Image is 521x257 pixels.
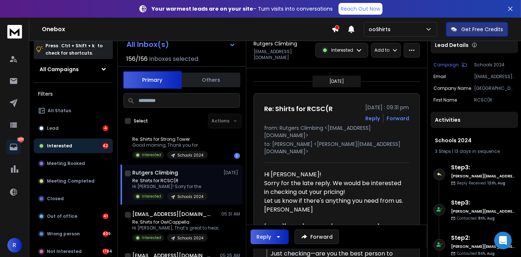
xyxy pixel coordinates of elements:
[7,238,22,253] button: R
[474,62,515,68] p: Schools 2024
[256,233,271,241] div: Reply
[142,235,161,241] p: Interested
[433,74,446,80] p: Email
[34,121,113,136] button: Lead4
[435,137,514,144] h1: Schools 2024
[47,143,72,149] p: Interested
[103,231,108,237] div: 409
[152,5,333,12] p: – Turn visits into conversations
[254,49,311,60] p: [EMAIL_ADDRESS][DOMAIN_NAME]
[457,216,495,221] p: Contacted
[60,41,96,50] span: Ctrl + Shift + k
[487,180,505,186] span: 12th, Aug
[264,205,403,214] div: [PERSON_NAME]
[433,62,459,68] p: Campaign
[331,47,353,53] p: Interested
[251,230,289,244] button: Reply
[451,173,515,179] h6: [PERSON_NAME][EMAIL_ADDRESS][DOMAIN_NAME]
[234,153,240,159] div: 1
[18,137,24,143] p: 2280
[454,148,500,154] span: 13 days in sequence
[387,115,409,122] div: Forward
[47,213,77,219] p: Out of office
[451,198,515,207] h6: Step 3 :
[132,184,208,190] p: Hi [PERSON_NAME]! Sorry for the
[221,211,240,217] p: 05:31 AM
[123,71,182,89] button: Primary
[435,148,514,154] div: |
[451,234,515,242] h6: Step 2 :
[177,153,203,158] p: Schools 2024
[126,55,148,63] span: 156 / 156
[34,103,113,118] button: All Status
[34,62,113,77] button: All Campaigns
[435,41,469,49] p: Lead Details
[103,143,108,149] div: 42
[47,178,95,184] p: Meeting Completed
[103,213,108,219] div: 41
[433,85,471,91] p: Company Name
[47,196,64,202] p: Closed
[457,180,505,186] p: Reply Received
[329,78,344,84] p: [DATE]
[264,179,403,197] div: Sorry for the late reply. We would be interested in checking out your pricing!
[494,232,512,249] div: Open Intercom Messenger
[132,219,219,225] p: Re: Shirts for OwlCappella
[446,22,508,37] button: Get Free Credits
[121,37,241,52] button: All Inbox(s)
[132,142,208,148] p: Good morning, Thank you for
[374,47,389,53] p: Add to
[34,227,113,241] button: Wrong person409
[451,163,515,172] h6: Step 3 :
[142,152,161,158] p: Interested
[254,40,297,47] h1: Rutgers Climbing
[177,194,203,199] p: Schools 2024
[34,191,113,206] button: Closed
[339,3,383,15] a: Reach Out Now
[152,5,253,12] strong: Your warmest leads are on your site
[103,125,108,131] div: 4
[126,41,169,48] h1: All Inbox(s)
[478,216,495,221] span: 8th, Aug
[474,74,515,80] p: [EMAIL_ADDRESS][DOMAIN_NAME]
[34,139,113,153] button: Interested42
[47,161,85,166] p: Meeting Booked
[457,251,495,256] p: Contacted
[435,148,451,154] span: 3 Steps
[34,156,113,171] button: Meeting Booked
[47,125,59,131] p: Lead
[132,136,208,142] p: Re: Shirts for Strong Tower
[48,108,71,114] p: All Status
[433,97,457,103] p: First Name
[264,223,403,249] div: [DATE][DATE] 10:09 AM [PERSON_NAME] < > wrote:
[6,140,21,154] a: 2280
[295,230,339,244] button: Forward
[431,112,518,128] div: Activities
[474,85,515,91] p: [GEOGRAPHIC_DATA]-[GEOGRAPHIC_DATA]
[264,140,409,155] p: to: [PERSON_NAME] <[PERSON_NAME][EMAIL_ADDRESS][DOMAIN_NAME]>
[34,89,113,99] h3: Filters
[132,178,208,184] p: Re: Shirts for RCSC(R
[34,174,113,188] button: Meeting Completed
[34,209,113,224] button: Out of office41
[433,62,467,68] button: Campaign
[142,194,161,199] p: Interested
[47,249,82,254] p: Not Interested
[478,251,495,256] span: 5th, Aug
[42,25,332,34] h1: Onebox
[132,169,178,176] h1: Rutgers Climbing
[182,72,240,88] button: Others
[264,197,403,205] div: Let us know if there's anything you need from us.
[341,5,380,12] p: Reach Out Now
[47,231,80,237] p: Wrong person
[474,97,515,103] p: RCSC(R
[365,115,380,122] button: Reply
[45,42,103,57] p: Press to check for shortcuts.
[451,209,515,214] h6: [PERSON_NAME][EMAIL_ADDRESS][DOMAIN_NAME]
[461,26,503,33] p: Get Free Credits
[103,249,108,254] div: 1784
[134,118,148,124] label: Select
